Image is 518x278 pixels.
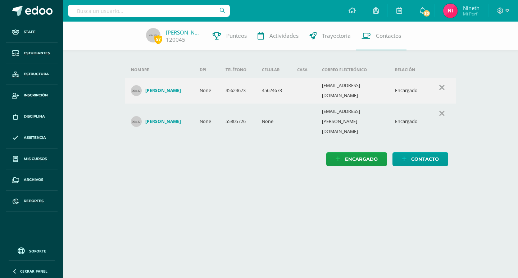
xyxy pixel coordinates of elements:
[125,62,194,78] th: Nombre
[463,11,480,17] span: Mi Perfil
[389,104,427,140] td: Encargado
[166,29,202,36] a: [PERSON_NAME]
[24,29,35,35] span: Staff
[68,5,230,17] input: Busca un usuario...
[24,114,45,119] span: Disciplina
[316,78,390,104] td: [EMAIL_ADDRESS][DOMAIN_NAME]
[252,22,304,50] a: Actividades
[411,152,439,166] span: Contacto
[24,92,48,98] span: Inscripción
[24,135,46,141] span: Asistencia
[6,127,58,149] a: Asistencia
[24,156,47,162] span: Mis cursos
[220,62,256,78] th: Teléfono
[345,152,378,166] span: Encargado
[145,88,181,94] h4: [PERSON_NAME]
[376,32,401,40] span: Contactos
[6,106,58,127] a: Disciplina
[194,104,220,140] td: None
[131,116,188,127] a: [PERSON_NAME]
[20,269,47,274] span: Cerrar panel
[389,62,427,78] th: Relación
[316,62,390,78] th: Correo electrónico
[389,78,427,104] td: Encargado
[29,249,46,254] span: Soporte
[392,152,448,166] a: Contacto
[207,22,252,50] a: Punteos
[24,50,50,56] span: Estudiantes
[6,85,58,106] a: Inscripción
[6,149,58,170] a: Mis cursos
[154,35,162,44] span: 57
[304,22,356,50] a: Trayectoria
[6,22,58,43] a: Staff
[220,104,256,140] td: 55805726
[256,104,292,140] td: None
[316,104,390,140] td: [EMAIL_ADDRESS][PERSON_NAME][DOMAIN_NAME]
[423,9,431,17] span: 30
[131,116,142,127] img: 30x30
[131,85,188,96] a: [PERSON_NAME]
[6,43,58,64] a: Estudiantes
[145,119,181,124] h4: [PERSON_NAME]
[220,78,256,104] td: 45624673
[322,32,351,40] span: Trayectoria
[166,36,185,44] a: 120045
[463,4,480,12] span: Nineth
[256,62,292,78] th: Celular
[9,246,55,255] a: Soporte
[24,71,49,77] span: Estructura
[326,152,387,166] a: Encargado
[6,191,58,212] a: Reportes
[6,64,58,85] a: Estructura
[24,177,43,183] span: Archivos
[269,32,299,40] span: Actividades
[131,85,142,96] img: 30x30
[226,32,247,40] span: Punteos
[194,62,220,78] th: DPI
[356,22,406,50] a: Contactos
[146,28,160,42] img: 45x45
[194,78,220,104] td: None
[443,4,458,18] img: 8ed068964868c7526d8028755c0074ec.png
[6,169,58,191] a: Archivos
[291,62,316,78] th: Casa
[256,78,292,104] td: 45624673
[24,198,44,204] span: Reportes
